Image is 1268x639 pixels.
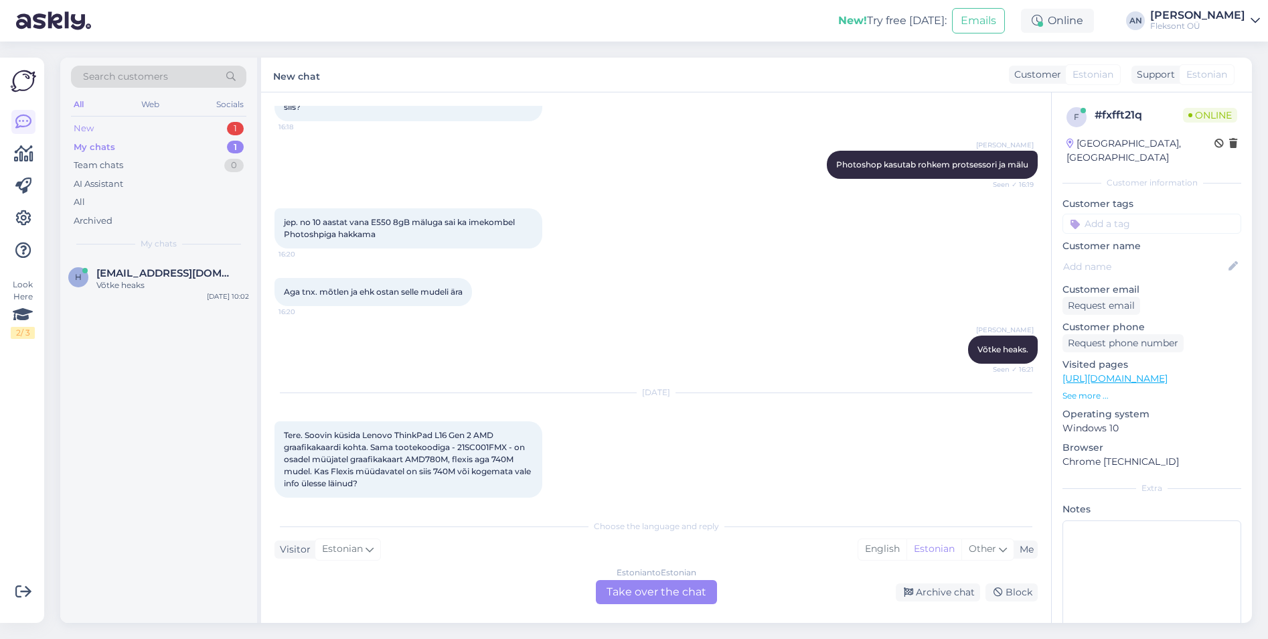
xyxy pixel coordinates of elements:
p: Browser [1062,441,1241,455]
div: Block [985,583,1038,601]
div: Me [1014,543,1034,557]
div: [DATE] 10:02 [207,291,249,301]
span: f [1074,112,1079,122]
span: Other [969,543,996,555]
img: Askly Logo [11,68,36,94]
span: 16:20 [279,249,329,259]
div: English [858,539,906,559]
p: Notes [1062,502,1241,516]
input: Add a tag [1062,214,1241,234]
div: Estonian [906,539,961,559]
p: Customer name [1062,239,1241,253]
span: My chats [141,238,177,250]
p: Visited pages [1062,358,1241,372]
p: Operating system [1062,407,1241,421]
div: New [74,122,94,135]
p: Chrome [TECHNICAL_ID] [1062,455,1241,469]
p: See more ... [1062,390,1241,402]
div: Estonian to Estonian [617,567,696,579]
div: Look Here [11,279,35,339]
div: 0 [224,159,244,172]
p: Customer tags [1062,197,1241,211]
span: Search customers [83,70,168,84]
span: Seen ✓ 16:21 [983,364,1034,374]
span: Estonian [322,542,363,557]
div: AI Assistant [74,177,123,191]
div: AN [1126,11,1145,30]
div: Take over the chat [596,580,717,604]
span: Estonian [1186,68,1227,82]
span: 10:03 [279,498,329,508]
p: Customer phone [1062,320,1241,334]
p: Customer email [1062,283,1241,297]
span: Photoshop kasutab rohkem protsessori ja mälu [836,159,1028,169]
div: 1 [227,122,244,135]
div: [DATE] [274,386,1038,399]
div: Fleksont OÜ [1150,21,1245,31]
div: Online [1021,9,1094,33]
div: Request email [1062,297,1140,315]
span: 16:20 [279,307,329,317]
div: Support [1131,68,1175,82]
div: Archive chat [896,583,980,601]
b: New! [838,14,867,27]
span: Tere. Soovin küsida Lenovo ThinkPad L16 Gen 2 AMD graafikakaardi kohta. Sama tootekoodiga - 21SC0... [284,430,533,488]
button: Emails [952,8,1005,33]
div: All [74,196,85,209]
div: My chats [74,141,115,154]
div: Socials [214,96,246,113]
span: Aga tnx. mõtlen ja ehk ostan selle mudeli ära [284,287,463,297]
p: Windows 10 [1062,421,1241,435]
div: Võtke heaks [96,279,249,291]
div: 2 / 3 [11,327,35,339]
span: Võtke heaks. [977,344,1028,354]
div: Try free [DATE]: [838,13,947,29]
span: [PERSON_NAME] [976,325,1034,335]
span: [PERSON_NAME] [976,140,1034,150]
div: Customer [1009,68,1061,82]
div: [PERSON_NAME] [1150,10,1245,21]
div: # fxfft21q [1095,107,1183,123]
span: 16:18 [279,122,329,132]
input: Add name [1063,259,1226,274]
div: Visitor [274,543,311,557]
div: Customer information [1062,177,1241,189]
div: 1 [227,141,244,154]
span: jep. no 10 aastat vana E550 8gB mäluga sai ka imekombel Photoshpiga hakkama [284,217,517,239]
span: Seen ✓ 16:19 [983,180,1034,190]
div: [GEOGRAPHIC_DATA], [GEOGRAPHIC_DATA] [1066,137,1214,165]
div: All [71,96,86,113]
a: [URL][DOMAIN_NAME] [1062,372,1168,384]
a: [PERSON_NAME]Fleksont OÜ [1150,10,1260,31]
div: Web [139,96,162,113]
label: New chat [273,66,320,84]
span: Online [1183,108,1237,123]
span: Estonian [1073,68,1113,82]
div: Request phone number [1062,334,1184,352]
span: Heirokosemets@gmail.com [96,267,236,279]
div: Team chats [74,159,123,172]
div: Extra [1062,482,1241,494]
span: H [75,272,82,282]
div: Archived [74,214,112,228]
div: Choose the language and reply [274,520,1038,532]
